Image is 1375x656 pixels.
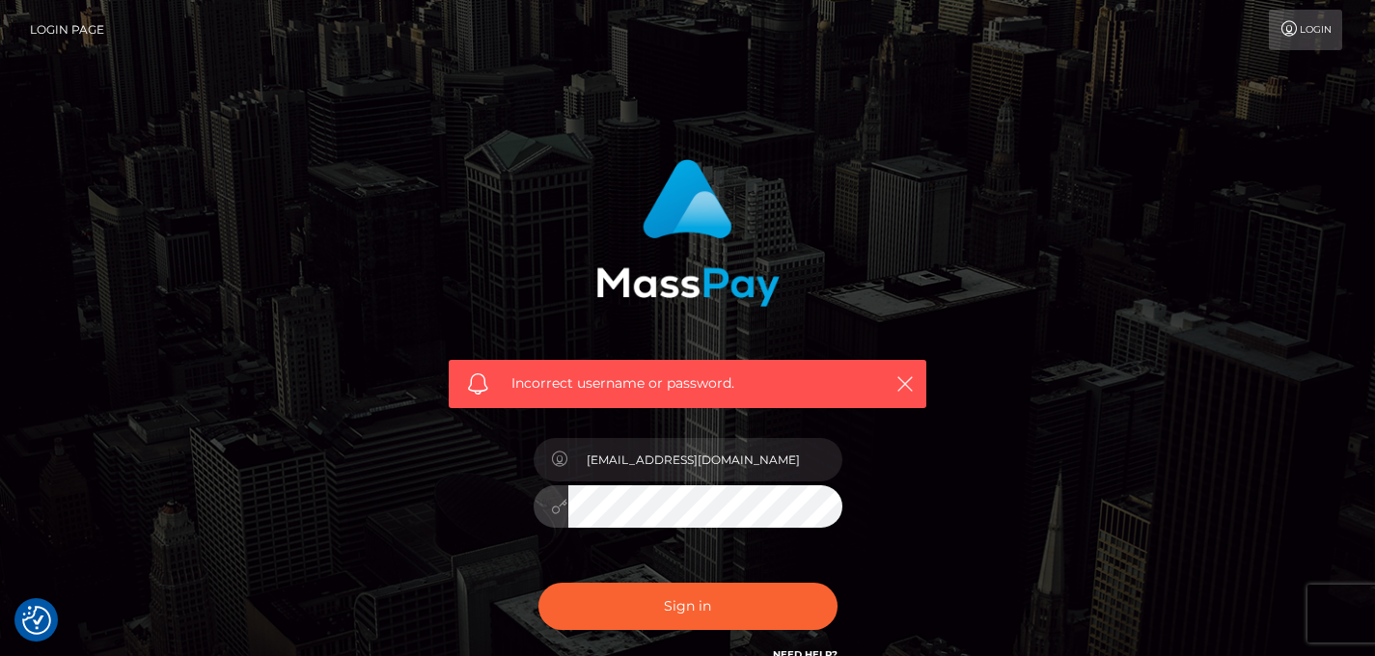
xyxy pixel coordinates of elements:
span: Incorrect username or password. [511,373,864,394]
img: Revisit consent button [22,606,51,635]
img: MassPay Login [596,159,780,307]
a: Login Page [30,10,104,50]
button: Sign in [538,583,838,630]
button: Consent Preferences [22,606,51,635]
input: Username... [568,438,842,481]
a: Login [1269,10,1342,50]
